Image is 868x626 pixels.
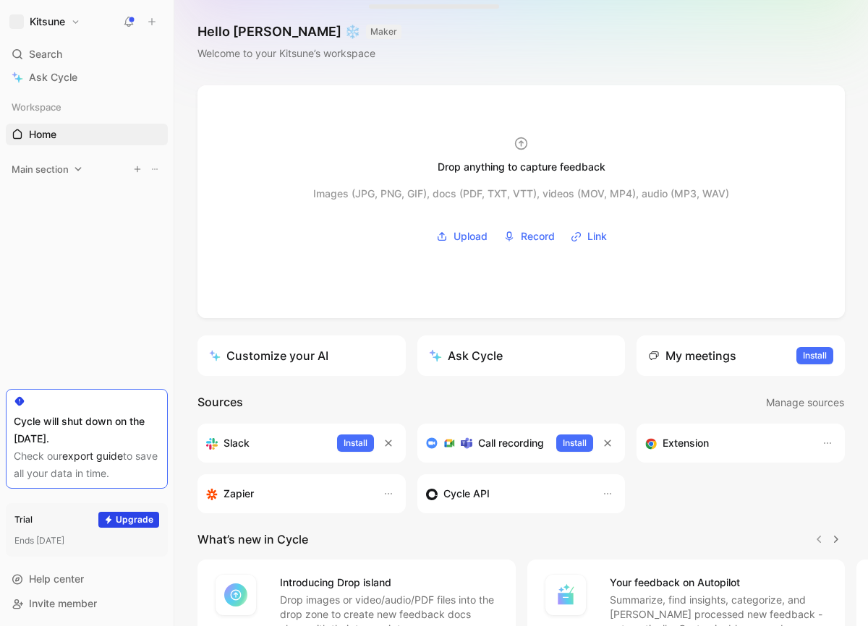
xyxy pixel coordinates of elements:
div: Cycle will shut down on the [DATE]. [14,413,160,447]
button: Install [556,434,593,452]
button: Ask Cycle [417,335,626,376]
span: Invite member [29,597,97,609]
h4: Introducing Drop island [280,574,498,591]
span: Link [587,228,607,245]
span: Install [803,348,827,363]
span: Manage sources [766,394,844,411]
button: MAKER [366,25,401,39]
button: Upload [431,226,493,247]
h1: Kitsune [30,15,65,28]
div: Main section [6,158,168,180]
h2: What’s new in Cycle [197,531,308,548]
span: Help center [29,573,84,585]
div: Help center [6,568,168,590]
a: Customize your AI [197,335,406,376]
h3: Cycle API [443,485,490,502]
span: Ask Cycle [29,69,77,86]
div: Workspace [6,96,168,118]
h1: Hello [PERSON_NAME] ❄️ [197,23,401,40]
div: Search [6,43,168,65]
span: Install [563,436,587,450]
div: Welcome to your Kitsune’s workspace [197,45,401,62]
div: Ends [DATE] [14,533,159,548]
button: Upgrade [98,512,159,528]
div: Capture feedback from anywhere on the web [645,434,807,452]
span: Upload [454,228,488,245]
div: Check our to save all your data in time. [14,447,160,482]
h3: Slack [224,434,250,452]
div: Sync customers & send feedback from custom sources. Get inspired by our favorite use case [426,485,588,502]
button: Install [796,347,833,364]
div: Trial [14,513,33,527]
span: Workspace [12,100,61,114]
h2: Sources [197,393,243,412]
div: Customize your AI [209,347,328,364]
span: Install [344,436,367,450]
div: Capture feedback from thousands of sources with Zapier (survey results, recordings, sheets, etc). [206,485,368,502]
span: Main section [12,162,69,176]
div: Drop anything to capture feedback [438,158,605,176]
button: Manage sources [765,393,845,412]
span: Home [29,127,56,142]
button: Install [337,434,374,452]
button: Link [566,226,612,247]
h4: Your feedback on Autopilot [610,574,828,591]
span: Record [521,228,555,245]
button: Record [498,226,560,247]
div: Invite member [6,593,168,614]
button: Kitsune [6,12,84,32]
div: Record & transcribe meetings from Zoom, Meet & Teams. [426,434,545,452]
a: export guide [62,450,123,462]
div: Images (JPG, PNG, GIF), docs (PDF, TXT, VTT), videos (MOV, MP4), audio (MP3, WAV) [313,185,729,202]
a: Ask Cycle [6,67,168,88]
a: Home [6,124,168,145]
span: Search [29,46,62,63]
div: Ask Cycle [429,347,503,364]
div: Main section [6,158,168,184]
h3: Zapier [224,485,254,502]
div: Sync your customers, send feedback and get updates in Slack [206,434,325,452]
h3: Extension [663,434,709,452]
h3: Call recording [478,434,544,452]
div: My meetings [648,347,736,364]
